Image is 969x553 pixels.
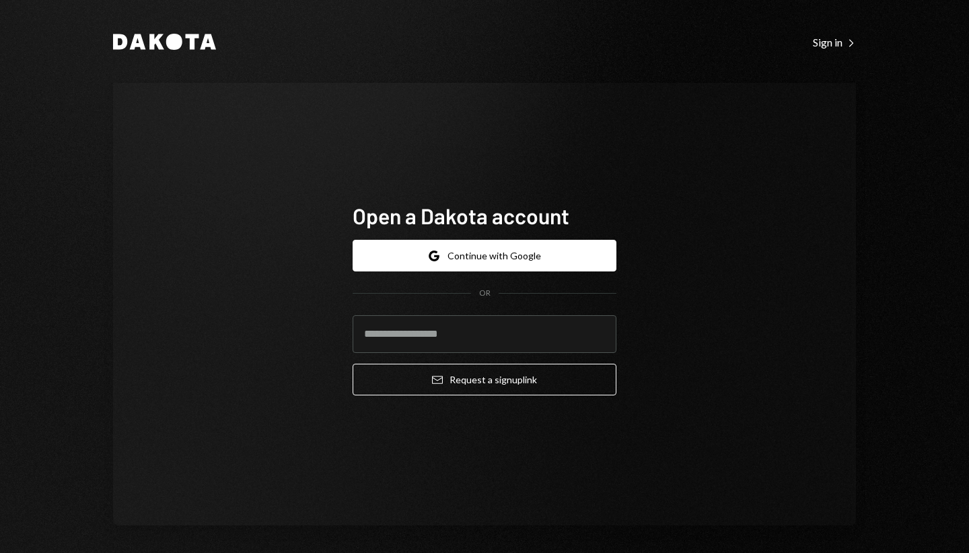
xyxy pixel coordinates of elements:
div: OR [479,288,491,299]
h1: Open a Dakota account [353,202,616,229]
button: Continue with Google [353,240,616,271]
a: Sign in [813,34,856,49]
button: Request a signuplink [353,364,616,395]
div: Sign in [813,36,856,49]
